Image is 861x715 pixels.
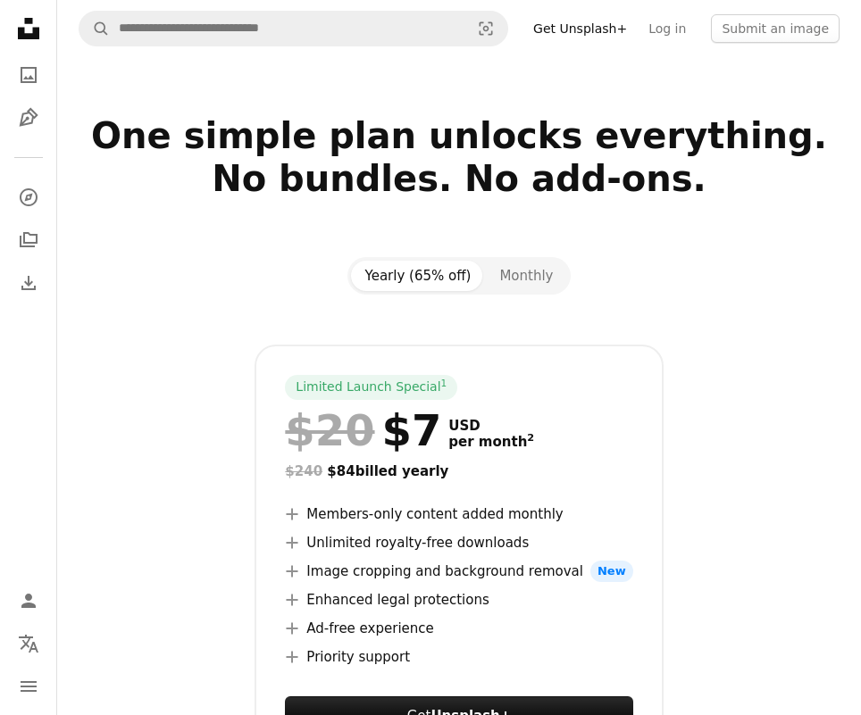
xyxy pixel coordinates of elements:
[285,503,632,525] li: Members-only content added monthly
[285,646,632,668] li: Priority support
[441,378,447,388] sup: 1
[522,14,638,43] a: Get Unsplash+
[11,669,46,704] button: Menu
[464,12,507,46] button: Visual search
[485,261,567,291] button: Monthly
[285,407,374,453] span: $20
[527,432,534,444] sup: 2
[448,418,534,434] span: USD
[285,461,632,482] div: $84 billed yearly
[79,114,840,243] h2: One simple plan unlocks everything. No bundles. No add-ons.
[438,378,451,396] a: 1
[351,261,486,291] button: Yearly (65% off)
[11,265,46,301] a: Download History
[285,532,632,553] li: Unlimited royalty-free downloads
[11,100,46,136] a: Illustrations
[11,11,46,50] a: Home — Unsplash
[79,12,110,46] button: Search Unsplash
[711,14,840,43] button: Submit an image
[638,14,697,43] a: Log in
[590,561,633,582] span: New
[11,179,46,215] a: Explore
[11,583,46,619] a: Log in / Sign up
[285,463,322,479] span: $240
[523,434,538,450] a: 2
[11,626,46,661] button: Language
[285,589,632,611] li: Enhanced legal protections
[11,222,46,258] a: Collections
[79,11,508,46] form: Find visuals sitewide
[285,561,632,582] li: Image cropping and background removal
[285,407,441,453] div: $7
[285,375,457,400] div: Limited Launch Special
[448,434,534,450] span: per month
[285,618,632,639] li: Ad-free experience
[11,57,46,93] a: Photos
